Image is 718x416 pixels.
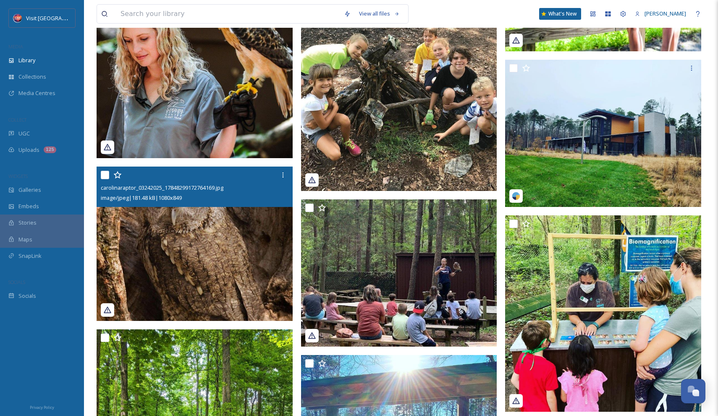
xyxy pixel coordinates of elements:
img: Logo%20Image.png [13,14,22,22]
span: MEDIA [8,43,23,50]
div: 125 [44,146,56,153]
span: COLLECT [8,117,26,123]
span: UGC [18,130,30,138]
span: Library [18,56,35,64]
span: Collections [18,73,46,81]
span: image/jpeg | 181.48 kB | 1080 x 849 [101,194,182,201]
span: Uploads [18,146,39,154]
span: Galleries [18,186,41,194]
span: Stories [18,219,37,227]
span: WIDGETS [8,173,28,179]
span: SOCIALS [8,279,25,285]
img: carolinaraptor_03242025_17950657315359459.jpg [301,199,497,347]
span: Socials [18,292,36,300]
button: Open Chat [681,379,705,403]
img: carolinaraptor_03242025_17867392022131838.jpg [505,215,701,412]
a: Privacy Policy [30,402,54,412]
span: carolinaraptor_03242025_17848299172764169.jpg [101,184,223,191]
a: View all files [355,5,404,22]
span: Embeds [18,202,39,210]
span: Visit [GEOGRAPHIC_DATA][PERSON_NAME] [26,14,133,22]
span: Privacy Policy [30,405,54,410]
span: SnapLink [18,252,42,260]
a: [PERSON_NAME] [631,5,690,22]
span: [PERSON_NAME] [645,10,686,17]
img: snapsea-logo.png [512,192,520,200]
img: carolinaraptor_03242025_17848299172764169.jpg [97,167,293,321]
span: Maps [18,236,32,244]
input: Search your library [116,5,340,23]
span: Media Centres [18,89,55,97]
img: scottychis80_03242025_17972435362931229.jpg [505,60,701,207]
a: What's New [539,8,581,20]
